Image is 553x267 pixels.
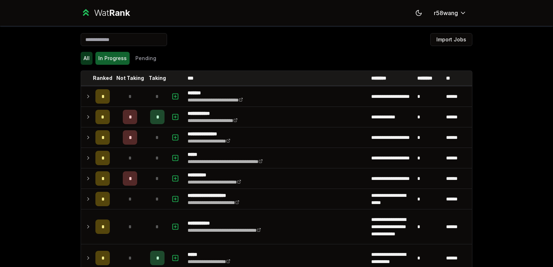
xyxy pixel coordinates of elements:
button: Import Jobs [430,33,472,46]
div: Wat [94,7,130,19]
span: r58wang [434,9,458,17]
button: Pending [132,52,159,65]
button: r58wang [428,6,472,19]
a: WatRank [81,7,130,19]
p: Ranked [93,74,112,82]
p: Taking [149,74,166,82]
button: In Progress [95,52,130,65]
p: Not Taking [116,74,144,82]
button: All [81,52,93,65]
span: Rank [109,8,130,18]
